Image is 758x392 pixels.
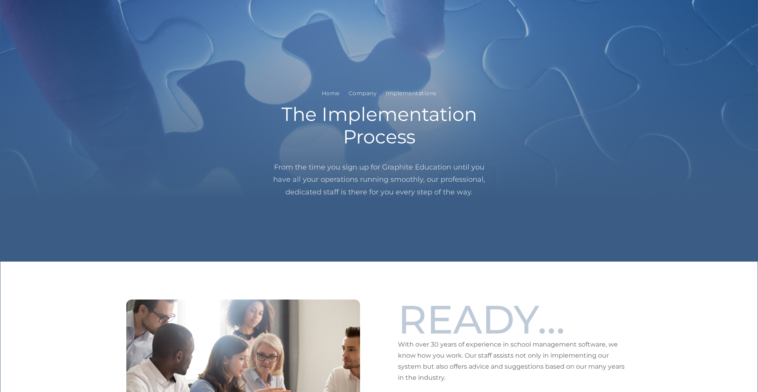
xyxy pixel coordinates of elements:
a: Implementations [386,89,437,98]
h2: The Implementation Process [265,103,493,149]
p: From the time you sign up for Graphite Education until you have all your operations running smoot... [265,161,493,199]
div: READY… [398,300,565,339]
a: Company [349,89,377,98]
a: Home [322,89,340,98]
